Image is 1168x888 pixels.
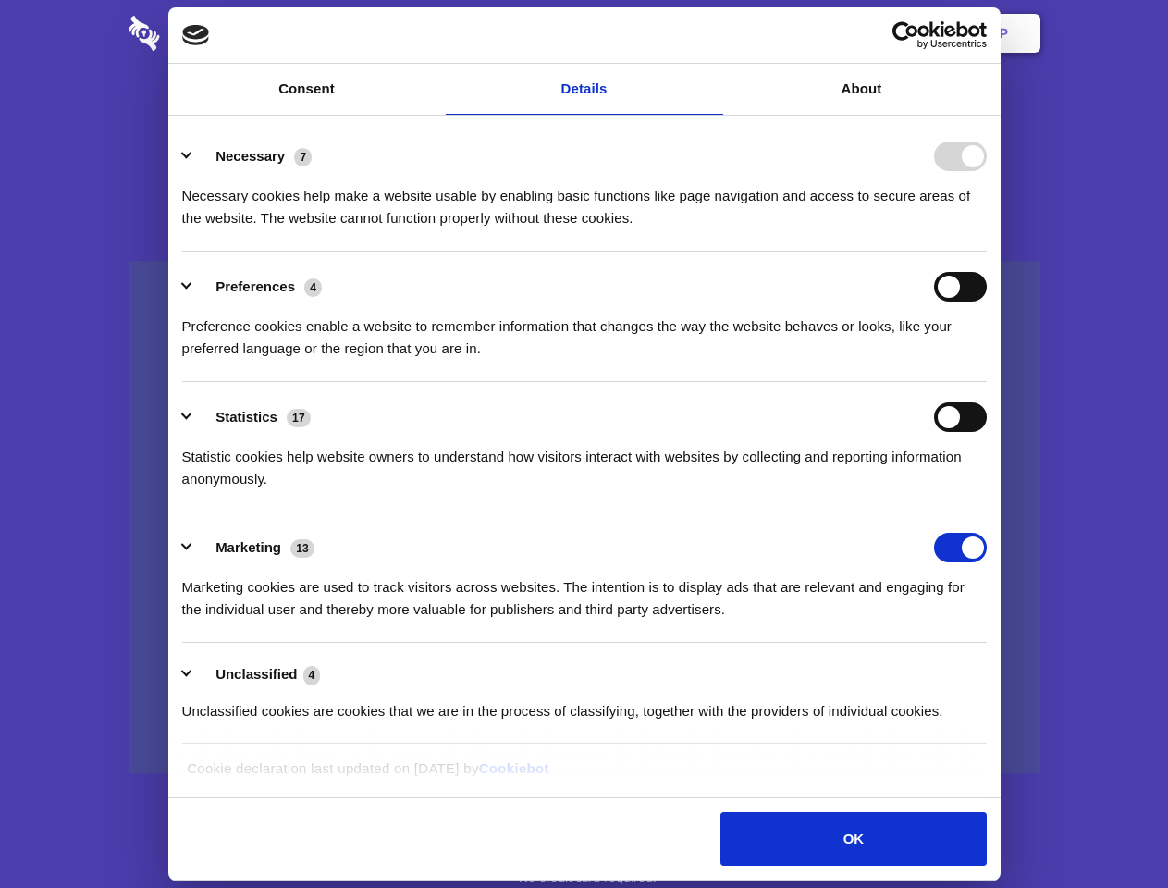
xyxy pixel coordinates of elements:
a: Consent [168,64,446,115]
div: Necessary cookies help make a website usable by enabling basic functions like page navigation and... [182,171,987,229]
button: Statistics (17) [182,402,323,432]
span: 4 [303,666,321,684]
a: About [723,64,1001,115]
label: Marketing [215,539,281,555]
iframe: Drift Widget Chat Controller [1076,795,1146,866]
div: Marketing cookies are used to track visitors across websites. The intention is to display ads tha... [182,562,987,621]
button: Necessary (7) [182,142,324,171]
a: Pricing [543,5,623,62]
div: Cookie declaration last updated on [DATE] by [173,758,995,794]
div: Statistic cookies help website owners to understand how visitors interact with websites by collec... [182,432,987,490]
div: Unclassified cookies are cookies that we are in the process of classifying, together with the pro... [182,686,987,722]
a: Details [446,64,723,115]
h4: Auto-redaction of sensitive data, encrypted data sharing and self-destructing private chats. Shar... [129,168,1040,229]
a: Contact [750,5,835,62]
a: Login [839,5,919,62]
span: 7 [294,148,312,166]
img: logo-wordmark-white-trans-d4663122ce5f474addd5e946df7df03e33cb6a1c49d2221995e7729f52c070b2.svg [129,16,287,51]
span: 4 [304,278,322,297]
h1: Eliminate Slack Data Loss. [129,83,1040,150]
a: Wistia video thumbnail [129,261,1040,774]
img: logo [182,25,210,45]
button: Marketing (13) [182,533,326,562]
a: Cookiebot [479,760,549,776]
a: Usercentrics Cookiebot - opens in a new window [825,21,987,49]
button: Unclassified (4) [182,663,332,686]
span: 17 [287,409,311,427]
button: OK [720,812,986,866]
label: Statistics [215,409,277,425]
button: Preferences (4) [182,272,334,302]
div: Preference cookies enable a website to remember information that changes the way the website beha... [182,302,987,360]
span: 13 [290,539,314,558]
label: Preferences [215,278,295,294]
label: Necessary [215,148,285,164]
